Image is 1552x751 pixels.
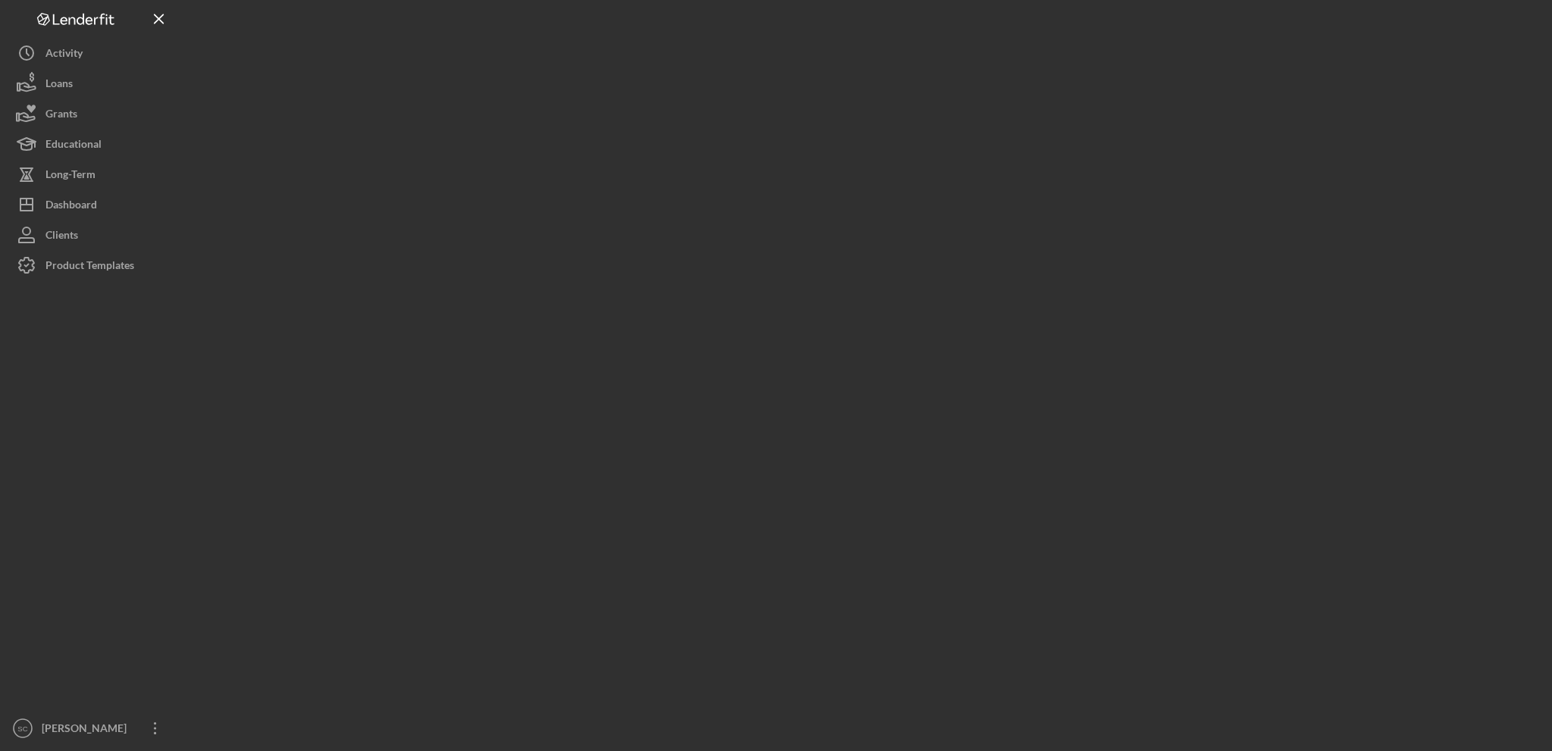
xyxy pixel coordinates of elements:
div: Educational [45,129,102,163]
button: Product Templates [8,250,174,280]
button: Dashboard [8,189,174,220]
div: Activity [45,38,83,72]
div: Long-Term [45,159,95,193]
div: Dashboard [45,189,97,224]
button: Loans [8,68,174,99]
button: Grants [8,99,174,129]
button: Clients [8,220,174,250]
div: Product Templates [45,250,134,284]
button: Educational [8,129,174,159]
button: Long-Term [8,159,174,189]
div: Loans [45,68,73,102]
button: SC[PERSON_NAME] [8,713,174,743]
div: [PERSON_NAME] [38,713,136,747]
text: SC [17,724,27,733]
div: Grants [45,99,77,133]
div: Clients [45,220,78,254]
button: Activity [8,38,174,68]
